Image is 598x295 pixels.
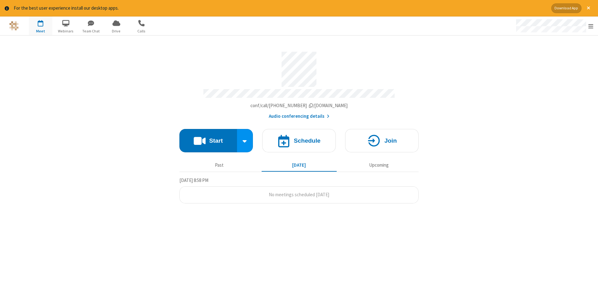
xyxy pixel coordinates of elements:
button: Logo [2,17,26,35]
button: Copy my meeting room linkCopy my meeting room link [250,102,348,109]
h4: Schedule [294,138,320,144]
section: Today's Meetings [179,177,419,203]
span: No meetings scheduled [DATE] [269,192,329,197]
button: Upcoming [341,159,416,171]
span: Calls [130,28,153,34]
span: Drive [105,28,128,34]
div: Open menu [510,17,598,35]
button: Close alert [584,3,593,13]
div: For the best user experience install our desktop apps. [14,5,547,12]
span: Meet [29,28,52,34]
span: Copy my meeting room link [250,102,348,108]
button: Join [345,129,419,152]
button: Start [179,129,237,152]
h4: Join [384,138,397,144]
button: Past [182,159,257,171]
button: Schedule [262,129,336,152]
img: QA Selenium DO NOT DELETE OR CHANGE [9,21,19,31]
button: [DATE] [262,159,337,171]
span: Team Chat [79,28,103,34]
span: [DATE] 8:58 PM [179,177,208,183]
div: Start conference options [237,129,253,152]
button: Audio conferencing details [269,113,330,120]
h4: Start [209,138,223,144]
button: Download App [551,3,581,13]
section: Account details [179,47,419,120]
span: Webinars [54,28,78,34]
